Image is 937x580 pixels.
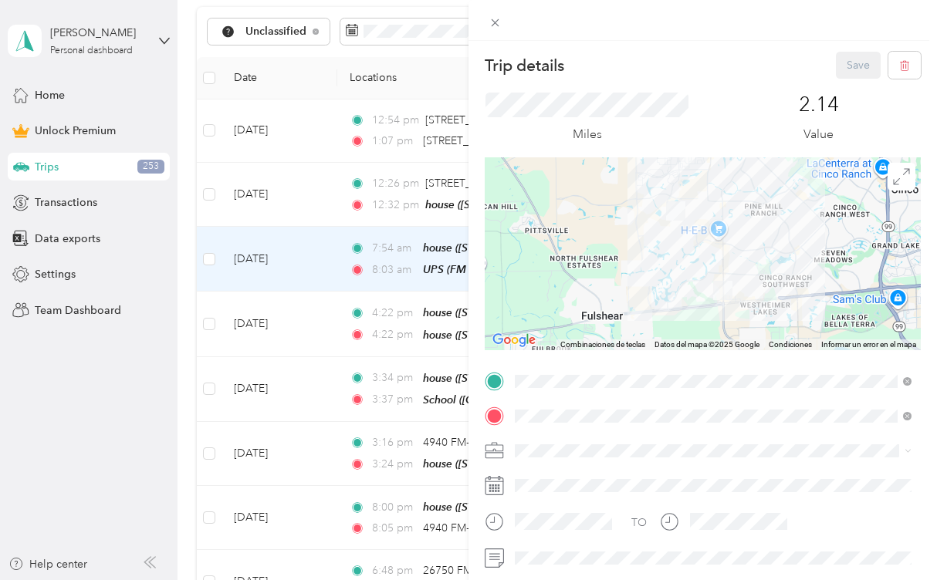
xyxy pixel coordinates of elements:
[803,125,834,144] p: Value
[485,55,564,76] p: Trip details
[631,514,647,531] div: TO
[851,494,937,580] iframe: Everlance-gr Chat Button Frame
[560,339,645,350] button: Combinaciones de teclas
[799,93,839,117] p: 2.14
[573,125,602,144] p: Miles
[489,330,540,350] a: Abrir esta área en Google Maps (se abre en una ventana nueva)
[655,340,759,349] span: Datos del mapa ©2025 Google
[821,340,916,349] a: Informar un error en el mapa
[769,340,812,349] a: Condiciones (se abre en una nueva pestaña)
[489,330,540,350] img: Google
